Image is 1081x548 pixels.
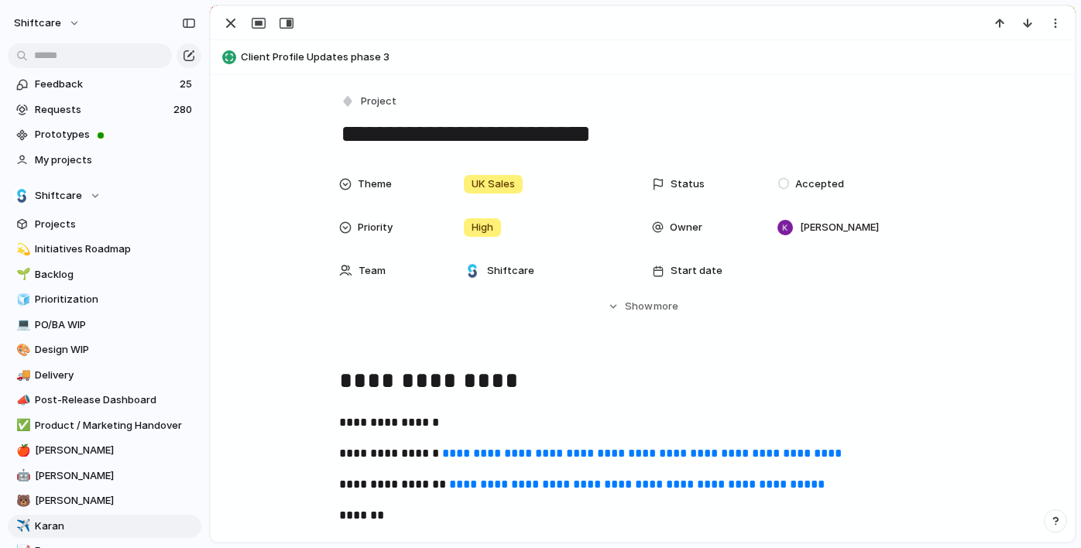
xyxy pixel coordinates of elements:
a: Projects [8,213,201,236]
span: PO/BA WIP [35,317,196,333]
span: Product / Marketing Handover [35,418,196,433]
a: ✈️Karan [8,515,201,538]
span: Theme [358,176,392,192]
div: 💫 [16,241,27,259]
span: Priority [358,220,393,235]
button: Client Profile Updates phase 3 [218,45,1068,70]
a: 🌱Backlog [8,263,201,286]
span: Post-Release Dashboard [35,392,196,408]
div: 🧊 [16,291,27,309]
button: Shiftcare [8,184,201,207]
a: 🚚Delivery [8,364,201,387]
button: 🧊 [14,292,29,307]
span: Delivery [35,368,196,383]
span: Prototypes [35,127,196,142]
button: 🍎 [14,443,29,458]
button: 🤖 [14,468,29,484]
span: Accepted [795,176,844,192]
a: Prototypes [8,123,201,146]
div: 📣 [16,392,27,409]
button: 🚚 [14,368,29,383]
a: My projects [8,149,201,172]
button: Showmore [339,293,946,320]
span: Show [625,299,653,314]
div: 🎨 [16,341,27,359]
button: 📣 [14,392,29,408]
a: Requests280 [8,98,201,122]
a: 💫Initiatives Roadmap [8,238,201,261]
span: Design WIP [35,342,196,358]
span: 280 [173,102,195,118]
a: 📣Post-Release Dashboard [8,389,201,412]
span: Karan [35,519,196,534]
span: [PERSON_NAME] [35,468,196,484]
div: 🚚 [16,366,27,384]
button: Project [338,91,401,113]
button: 💫 [14,241,29,257]
div: ✈️ [16,517,27,535]
span: Projects [35,217,196,232]
a: 🎨Design WIP [8,338,201,361]
a: ✅Product / Marketing Handover [8,414,201,437]
span: Shiftcare [35,188,82,204]
span: Backlog [35,267,196,283]
span: Project [361,94,396,109]
div: 🍎 [16,442,27,460]
button: 🌱 [14,267,29,283]
span: High [472,220,493,235]
span: [PERSON_NAME] [800,220,879,235]
span: Initiatives Roadmap [35,241,196,257]
div: ✅ [16,416,27,434]
span: Start date [671,263,722,279]
span: more [654,299,678,314]
div: 🌱 [16,265,27,283]
div: 🤖 [16,467,27,485]
a: 🍎[PERSON_NAME] [8,439,201,462]
button: shiftcare [7,11,88,36]
button: 🎨 [14,342,29,358]
span: Shiftcare [487,263,534,279]
a: Feedback25 [8,73,201,96]
span: Status [671,176,705,192]
span: Owner [670,220,702,235]
button: 🐻 [14,493,29,509]
span: 25 [180,77,195,92]
a: 🤖[PERSON_NAME] [8,464,201,488]
button: ✈️ [14,519,29,534]
span: [PERSON_NAME] [35,493,196,509]
span: [PERSON_NAME] [35,443,196,458]
span: Requests [35,102,169,118]
span: UK Sales [472,176,515,192]
button: 💻 [14,317,29,333]
span: Client Profile Updates phase 3 [241,50,1068,65]
a: 🧊Prioritization [8,288,201,311]
span: shiftcare [14,15,61,31]
div: 💻 [16,316,27,334]
div: 🐻 [16,492,27,510]
span: Team [359,263,386,279]
span: Feedback [35,77,175,92]
span: My projects [35,152,196,168]
span: Prioritization [35,292,196,307]
button: ✅ [14,418,29,433]
a: 🐻[PERSON_NAME] [8,489,201,512]
a: 💻PO/BA WIP [8,313,201,337]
